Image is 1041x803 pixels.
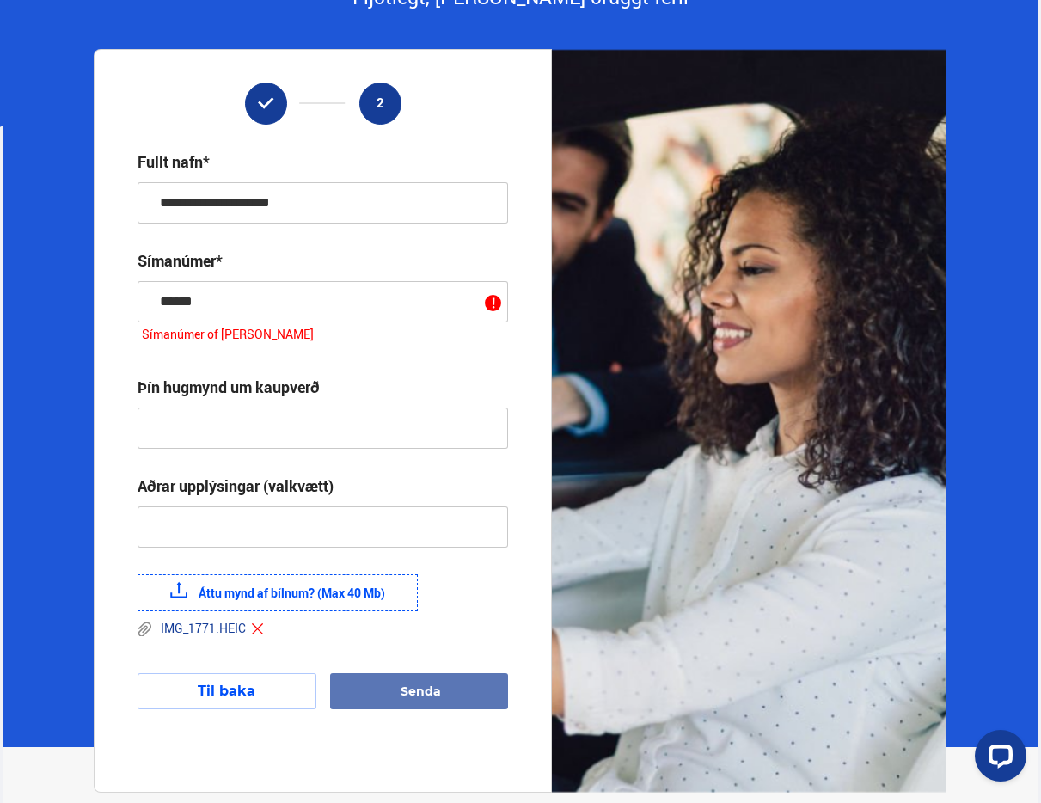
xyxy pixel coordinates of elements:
div: Aðrar upplýsingar (valkvætt) [138,475,334,496]
iframe: LiveChat chat widget [961,723,1033,795]
span: 2 [377,95,384,110]
div: Símanúmer of [PERSON_NAME] [138,322,507,350]
button: Senda [330,673,508,709]
div: Fullt nafn* [138,151,210,172]
div: IMG_1771.HEIC [138,620,265,637]
div: Þín hugmynd um kaupverð [138,377,320,397]
label: Áttu mynd af bílnum? (Max 40 Mb) [138,574,418,611]
div: Símanúmer* [138,250,223,271]
span: Senda [401,683,441,699]
button: Til baka [138,673,315,709]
